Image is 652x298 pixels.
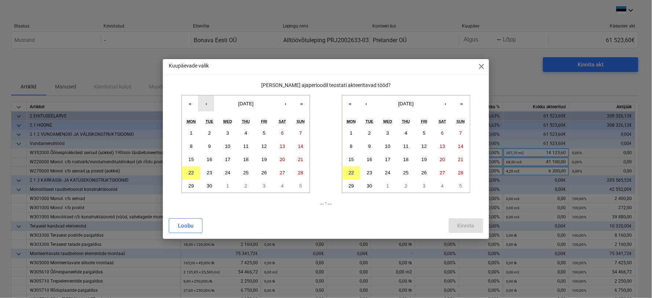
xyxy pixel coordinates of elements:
abbr: September 7, 2025 [299,130,302,136]
button: October 3, 2025 [255,179,273,193]
button: [DATE] [214,95,277,112]
button: September 5, 2025 [415,127,433,140]
abbr: September 5, 2025 [263,130,265,136]
button: « [182,95,198,112]
abbr: October 1, 2025 [386,183,389,189]
abbr: September 11, 2025 [403,143,409,149]
button: September 1, 2025 [342,127,361,140]
abbr: September 25, 2025 [243,170,249,175]
button: September 23, 2025 [200,166,219,179]
abbr: September 16, 2025 [207,157,212,162]
button: October 1, 2025 [219,179,237,193]
abbr: September 2, 2025 [368,130,371,136]
button: » [454,95,470,112]
button: › [277,95,294,112]
abbr: Wednesday [223,119,232,124]
abbr: Saturday [439,119,446,124]
button: September 1, 2025 [182,127,200,140]
button: September 26, 2025 [255,166,273,179]
button: September 4, 2025 [237,127,255,140]
button: September 8, 2025 [182,140,200,153]
button: September 30, 2025 [200,179,219,193]
button: September 15, 2025 [342,153,361,166]
abbr: September 23, 2025 [367,170,372,175]
abbr: September 19, 2025 [422,157,427,162]
button: September 22, 2025 [342,166,361,179]
button: September 28, 2025 [292,166,310,179]
abbr: September 23, 2025 [207,170,212,175]
abbr: Thursday [402,119,410,124]
abbr: September 3, 2025 [226,130,229,136]
button: September 10, 2025 [219,140,237,153]
button: September 27, 2025 [433,166,452,179]
button: › [438,95,454,112]
abbr: September 21, 2025 [298,157,303,162]
button: September 23, 2025 [360,166,379,179]
button: September 20, 2025 [273,153,292,166]
abbr: September 22, 2025 [349,170,354,175]
button: September 14, 2025 [292,140,310,153]
abbr: September 13, 2025 [440,143,445,149]
button: October 5, 2025 [292,179,310,193]
button: September 17, 2025 [379,153,397,166]
abbr: September 22, 2025 [189,170,194,175]
abbr: September 7, 2025 [459,130,462,136]
button: September 7, 2025 [452,127,470,140]
button: October 4, 2025 [433,179,452,193]
button: September 21, 2025 [452,153,470,166]
abbr: September 1, 2025 [350,130,353,136]
abbr: September 29, 2025 [349,183,354,189]
button: September 26, 2025 [415,166,433,179]
abbr: September 4, 2025 [405,130,407,136]
button: September 14, 2025 [452,140,470,153]
abbr: September 28, 2025 [458,170,463,175]
abbr: September 14, 2025 [458,143,463,149]
abbr: September 12, 2025 [262,143,267,149]
abbr: Sunday [296,119,305,124]
abbr: September 18, 2025 [243,157,249,162]
abbr: September 5, 2025 [423,130,426,136]
button: September 16, 2025 [200,153,219,166]
p: ... - ... [169,199,483,207]
button: September 2, 2025 [360,127,379,140]
button: September 19, 2025 [255,153,273,166]
button: September 2, 2025 [200,127,219,140]
abbr: September 26, 2025 [262,170,267,175]
span: [DATE] [398,101,414,106]
abbr: September 9, 2025 [368,143,371,149]
button: October 3, 2025 [415,179,433,193]
abbr: September 11, 2025 [243,143,249,149]
abbr: Sunday [457,119,465,124]
span: [DATE] [238,101,254,106]
abbr: Tuesday [205,119,213,124]
div: Loobu [178,221,193,230]
abbr: September 8, 2025 [350,143,353,149]
button: September 7, 2025 [292,127,310,140]
abbr: September 27, 2025 [440,170,445,175]
button: September 5, 2025 [255,127,273,140]
abbr: October 5, 2025 [299,183,302,189]
button: September 3, 2025 [379,127,397,140]
button: September 4, 2025 [397,127,415,140]
button: September 11, 2025 [397,140,415,153]
abbr: Thursday [242,119,250,124]
button: October 2, 2025 [397,179,415,193]
button: September 22, 2025 [182,166,200,179]
abbr: October 3, 2025 [423,183,426,189]
abbr: September 24, 2025 [225,170,230,175]
abbr: September 25, 2025 [403,170,409,175]
button: September 10, 2025 [379,140,397,153]
button: » [294,95,310,112]
button: September 8, 2025 [342,140,361,153]
button: September 6, 2025 [273,127,292,140]
button: October 1, 2025 [379,179,397,193]
abbr: September 6, 2025 [441,130,444,136]
abbr: Saturday [279,119,286,124]
button: September 18, 2025 [237,153,255,166]
abbr: September 9, 2025 [208,143,211,149]
button: September 16, 2025 [360,153,379,166]
button: October 2, 2025 [237,179,255,193]
abbr: October 4, 2025 [281,183,284,189]
button: September 29, 2025 [182,179,200,193]
button: October 5, 2025 [452,179,470,193]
